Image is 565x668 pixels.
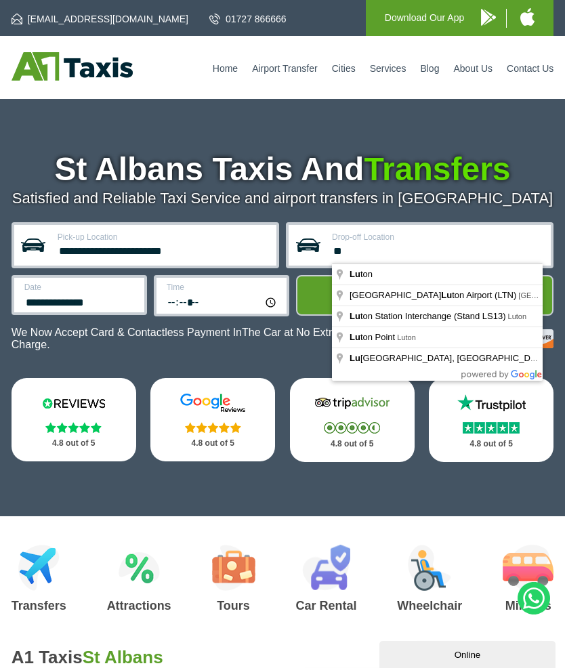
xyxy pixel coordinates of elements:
span: ton Station Interchange (Stand LS13) [350,311,508,321]
h3: Attractions [107,600,171,612]
h1: St Albans Taxis And [12,153,554,186]
img: Tours [212,545,255,591]
img: Stars [463,422,520,434]
h3: Tours [212,600,255,612]
img: Stars [45,422,102,433]
span: Lu [350,332,360,342]
img: Tripadvisor [312,393,393,413]
img: Car Rental [302,545,350,591]
p: We Now Accept Card & Contactless Payment In [12,327,349,351]
h3: Transfers [12,600,66,612]
iframe: chat widget [379,638,558,668]
p: 4.8 out of 5 [444,436,539,453]
a: Cities [332,63,356,74]
span: [GEOGRAPHIC_DATA], [GEOGRAPHIC_DATA] [350,353,551,363]
span: Lu [350,353,360,363]
p: Satisfied and Reliable Taxi Service and airport transfers in [GEOGRAPHIC_DATA] [12,190,554,207]
span: Luton [397,333,416,341]
h3: Minibus [503,600,553,612]
a: Google Stars 4.8 out of 5 [150,378,275,461]
img: Stars [185,422,241,433]
a: About Us [453,63,493,74]
a: Reviews.io Stars 4.8 out of 5 [12,378,136,461]
span: ton Point [350,332,397,342]
span: Lu [441,290,452,300]
span: [GEOGRAPHIC_DATA] ton Airport (LTN) [350,290,518,300]
button: Get Quote [296,275,554,316]
p: Download Our App [385,9,465,26]
a: Airport Transfer [252,63,317,74]
img: Wheelchair [408,545,451,591]
img: Attractions [119,545,160,591]
label: Drop-off Location [332,233,543,241]
span: ton [350,269,375,279]
img: Airport Transfers [18,545,60,591]
a: Trustpilot Stars 4.8 out of 5 [429,378,553,462]
span: Lu [350,269,360,279]
a: Services [370,63,406,74]
a: Blog [420,63,439,74]
img: A1 Taxis iPhone App [520,8,535,26]
a: 01727 866666 [209,12,287,26]
img: A1 Taxis Android App [481,9,496,26]
span: The Car at No Extra Charge. [12,327,339,350]
p: 4.8 out of 5 [26,435,121,452]
span: Lu [350,311,360,321]
img: Google [172,393,253,413]
a: Contact Us [507,63,553,74]
h3: Wheelchair [397,600,462,612]
h3: Car Rental [295,600,356,612]
p: 4.8 out of 5 [165,435,260,452]
span: Transfers [364,151,510,187]
a: Home [213,63,238,74]
label: Pick-up Location [58,233,268,241]
p: 4.8 out of 5 [305,436,400,453]
label: Date [24,283,136,291]
img: Trustpilot [451,393,532,413]
img: A1 Taxis St Albans LTD [12,52,133,81]
a: Tripadvisor Stars 4.8 out of 5 [290,378,415,462]
img: Minibus [503,545,553,591]
span: St Albans [83,647,163,667]
span: Luton [508,312,527,320]
img: Reviews.io [33,393,114,413]
a: [EMAIL_ADDRESS][DOMAIN_NAME] [12,12,188,26]
h2: A1 Taxis [12,647,272,668]
label: Time [167,283,278,291]
img: Stars [324,422,380,434]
